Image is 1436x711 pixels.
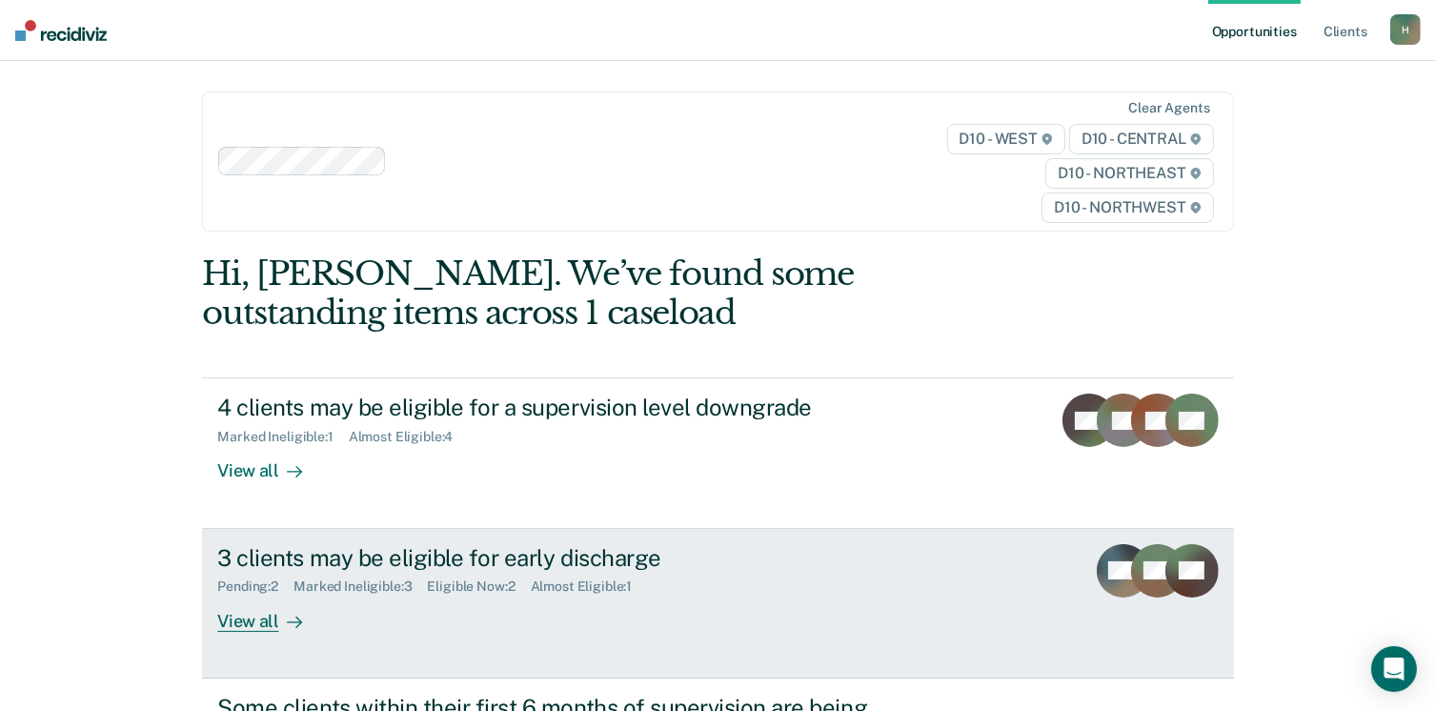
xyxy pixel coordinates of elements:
div: Marked Ineligible : 3 [293,579,427,595]
div: View all [217,595,324,632]
div: Almost Eligible : 1 [531,579,648,595]
a: 4 clients may be eligible for a supervision level downgradeMarked Ineligible:1Almost Eligible:4Vi... [202,377,1233,528]
div: Clear agents [1128,100,1209,116]
div: Hi, [PERSON_NAME]. We’ve found some outstanding items across 1 caseload [202,254,1027,333]
div: Open Intercom Messenger [1371,646,1417,692]
span: D10 - CENTRAL [1069,124,1214,154]
button: H [1390,14,1421,45]
span: D10 - NORTHEAST [1045,158,1213,189]
div: Almost Eligible : 4 [349,429,469,445]
span: D10 - NORTHWEST [1042,193,1213,223]
div: View all [217,445,324,482]
img: Recidiviz [15,20,107,41]
div: Eligible Now : 2 [428,579,531,595]
div: 4 clients may be eligible for a supervision level downgrade [217,394,886,421]
div: 3 clients may be eligible for early discharge [217,544,886,572]
span: D10 - WEST [947,124,1065,154]
div: Pending : 2 [217,579,293,595]
div: Marked Ineligible : 1 [217,429,348,445]
a: 3 clients may be eligible for early dischargePending:2Marked Ineligible:3Eligible Now:2Almost Eli... [202,529,1233,679]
